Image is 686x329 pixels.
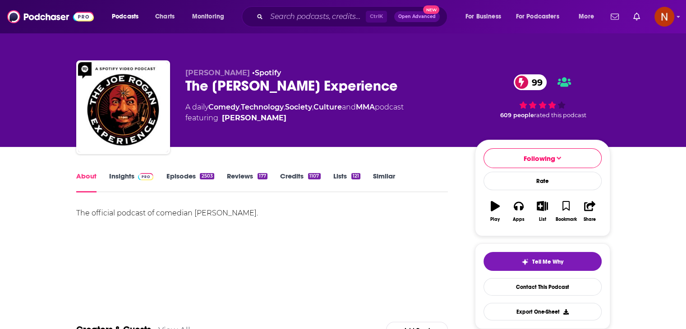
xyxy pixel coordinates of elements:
[483,172,602,190] div: Rate
[250,6,456,27] div: Search podcasts, credits, & more...
[76,172,97,192] a: About
[106,9,150,24] button: open menu
[607,9,622,24] a: Show notifications dropdown
[112,10,138,23] span: Podcasts
[524,154,555,163] span: Following
[483,148,602,168] button: Following
[523,74,547,90] span: 99
[186,9,236,24] button: open menu
[7,8,94,25] img: Podchaser - Follow, Share and Rate Podcasts
[185,69,250,77] span: [PERSON_NAME]
[514,74,547,90] a: 99
[138,173,154,180] img: Podchaser Pro
[394,11,440,22] button: Open AdvancedNew
[333,172,360,192] a: Lists121
[534,112,586,119] span: rated this podcast
[149,9,180,24] a: Charts
[630,9,644,24] a: Show notifications dropdown
[239,103,241,111] span: ,
[285,103,312,111] a: Society
[483,195,507,228] button: Play
[584,217,596,222] div: Share
[76,207,448,219] div: The official podcast of comedian [PERSON_NAME].
[654,7,674,27] button: Show profile menu
[208,103,239,111] a: Comedy
[227,172,267,192] a: Reviews177
[258,173,267,179] div: 177
[490,217,500,222] div: Play
[539,217,546,222] div: List
[267,9,366,24] input: Search podcasts, credits, & more...
[516,10,559,23] span: For Podcasters
[351,173,360,179] div: 121
[373,172,395,192] a: Similar
[356,103,375,111] a: MMA
[513,217,525,222] div: Apps
[483,278,602,296] a: Contact This Podcast
[312,103,313,111] span: ,
[521,258,529,265] img: tell me why sparkle
[185,102,404,123] div: A daily podcast
[572,9,605,24] button: open menu
[280,172,320,192] a: Credits1107
[241,103,284,111] a: Technology
[554,195,578,228] button: Bookmark
[78,62,168,152] img: The Joe Rogan Experience
[510,9,572,24] button: open menu
[155,10,175,23] span: Charts
[500,112,534,119] span: 609 people
[465,10,501,23] span: For Business
[483,303,602,320] button: Export One-Sheet
[252,69,281,77] span: •
[313,103,342,111] a: Culture
[109,172,154,192] a: InsightsPodchaser Pro
[192,10,224,23] span: Monitoring
[308,173,320,179] div: 1107
[654,7,674,27] span: Logged in as AdelNBM
[255,69,281,77] a: Spotify
[579,10,594,23] span: More
[222,113,286,123] a: Joe Rogan
[200,173,214,179] div: 2503
[185,113,404,123] span: featuring
[342,103,356,111] span: and
[507,195,530,228] button: Apps
[483,252,602,271] button: tell me why sparkleTell Me Why
[475,69,610,124] div: 99 609 peoplerated this podcast
[284,103,285,111] span: ,
[654,7,674,27] img: User Profile
[578,195,601,228] button: Share
[532,258,563,265] span: Tell Me Why
[366,11,387,23] span: Ctrl K
[398,14,436,19] span: Open Advanced
[459,9,512,24] button: open menu
[555,217,576,222] div: Bookmark
[166,172,214,192] a: Episodes2503
[423,5,439,14] span: New
[530,195,554,228] button: List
